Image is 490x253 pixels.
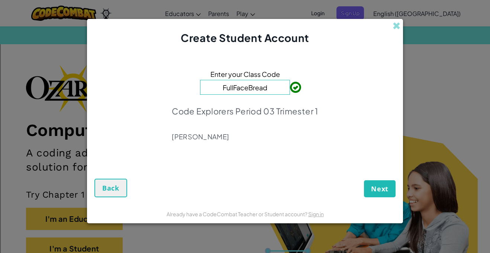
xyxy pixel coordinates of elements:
div: Rename [3,43,487,50]
div: Sort A > Z [3,3,487,10]
div: Move To ... [3,16,487,23]
span: Already have a CodeCombat Teacher or Student account? [167,211,308,217]
span: Back [102,184,119,192]
div: Sort New > Old [3,10,487,16]
div: Delete [3,23,487,30]
div: Move To ... [3,50,487,56]
span: Enter your Class Code [210,69,280,80]
span: Create Student Account [181,31,309,44]
span: Next [371,184,389,193]
p: Code Explorers Period 03 Trimester 1 [172,106,318,116]
div: Sign out [3,36,487,43]
a: Sign in [308,211,324,217]
p: [PERSON_NAME] [172,132,318,141]
button: Back [94,179,127,197]
button: Next [364,180,396,197]
div: Options [3,30,487,36]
